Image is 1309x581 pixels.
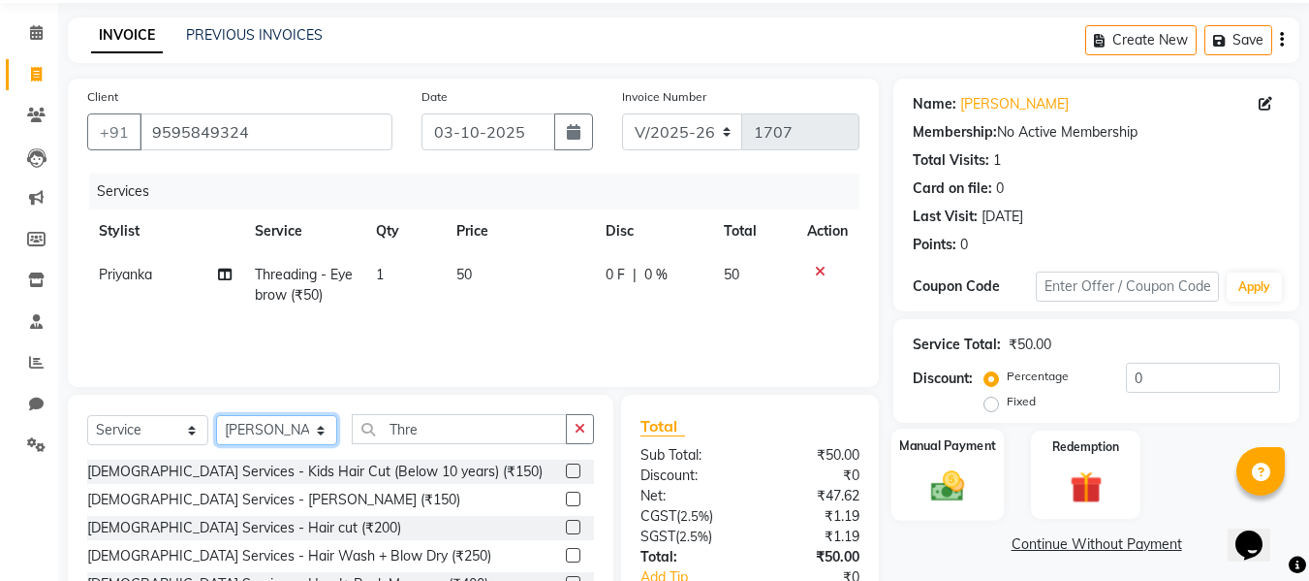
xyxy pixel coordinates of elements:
div: Sub Total: [626,445,750,466]
span: | [633,265,637,285]
label: Fixed [1007,393,1036,410]
div: [DEMOGRAPHIC_DATA] Services - Hair cut (₹200) [87,518,401,538]
th: Stylist [87,210,243,253]
a: [PERSON_NAME] [960,94,1069,114]
label: Client [87,88,118,106]
span: 2.5% [680,508,709,524]
div: Coupon Code [913,276,1035,297]
input: Enter Offer / Coupon Code [1036,272,1219,302]
div: ( ) [626,527,750,547]
div: 1 [993,150,1001,171]
div: Card on file: [913,178,992,199]
div: Services [89,174,874,210]
img: _gift.svg [1060,468,1112,507]
div: ₹50.00 [750,547,874,567]
div: No Active Membership [913,122,1280,143]
th: Price [445,210,594,253]
div: Net: [626,486,750,506]
iframe: chat widget [1228,503,1290,562]
label: Invoice Number [622,88,706,106]
div: Discount: [626,466,750,486]
div: Name: [913,94,956,114]
button: Save [1204,25,1272,55]
img: _cash.svg [920,467,975,505]
button: Create New [1085,25,1197,55]
label: Date [421,88,448,106]
div: Total Visits: [913,150,989,171]
div: Points: [913,235,956,255]
span: SGST [640,528,675,545]
div: [DEMOGRAPHIC_DATA] Services - Kids Hair Cut (Below 10 years) (₹150) [87,462,543,482]
div: ₹47.62 [750,486,874,506]
span: 1 [376,266,384,283]
span: Total [640,416,685,436]
th: Total [712,210,795,253]
span: 0 % [644,265,668,285]
div: ₹1.19 [750,506,874,527]
span: Threading - Eyebrow (₹50) [255,266,353,304]
div: ₹50.00 [1009,335,1051,355]
th: Action [795,210,859,253]
label: Manual Payment [899,436,996,455]
div: Last Visit: [913,207,978,227]
button: Apply [1227,273,1282,302]
a: Continue Without Payment [897,534,1295,555]
span: 0 F [606,265,625,285]
div: 0 [996,178,1004,199]
span: Priyanka [99,266,152,283]
div: ₹0 [750,466,874,486]
div: ( ) [626,506,750,527]
a: PREVIOUS INVOICES [186,26,323,44]
div: ₹50.00 [750,445,874,466]
span: 50 [456,266,472,283]
span: CGST [640,507,676,525]
label: Percentage [1007,368,1069,385]
a: INVOICE [91,18,163,53]
th: Qty [364,210,445,253]
div: Membership: [913,122,997,143]
div: ₹1.19 [750,527,874,547]
input: Search or Scan [352,414,567,444]
div: 0 [960,235,968,255]
div: Service Total: [913,335,1001,355]
div: Discount: [913,369,973,389]
div: [DEMOGRAPHIC_DATA] Services - [PERSON_NAME] (₹150) [87,490,460,510]
div: Total: [626,547,750,567]
div: [DEMOGRAPHIC_DATA] Services - Hair Wash + Blow Dry (₹250) [87,546,491,566]
span: 50 [724,266,739,283]
label: Redemption [1052,438,1119,456]
span: 2.5% [679,529,708,544]
th: Disc [594,210,712,253]
input: Search by Name/Mobile/Email/Code [140,113,392,150]
th: Service [243,210,364,253]
div: [DATE] [982,207,1023,227]
button: +91 [87,113,141,150]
